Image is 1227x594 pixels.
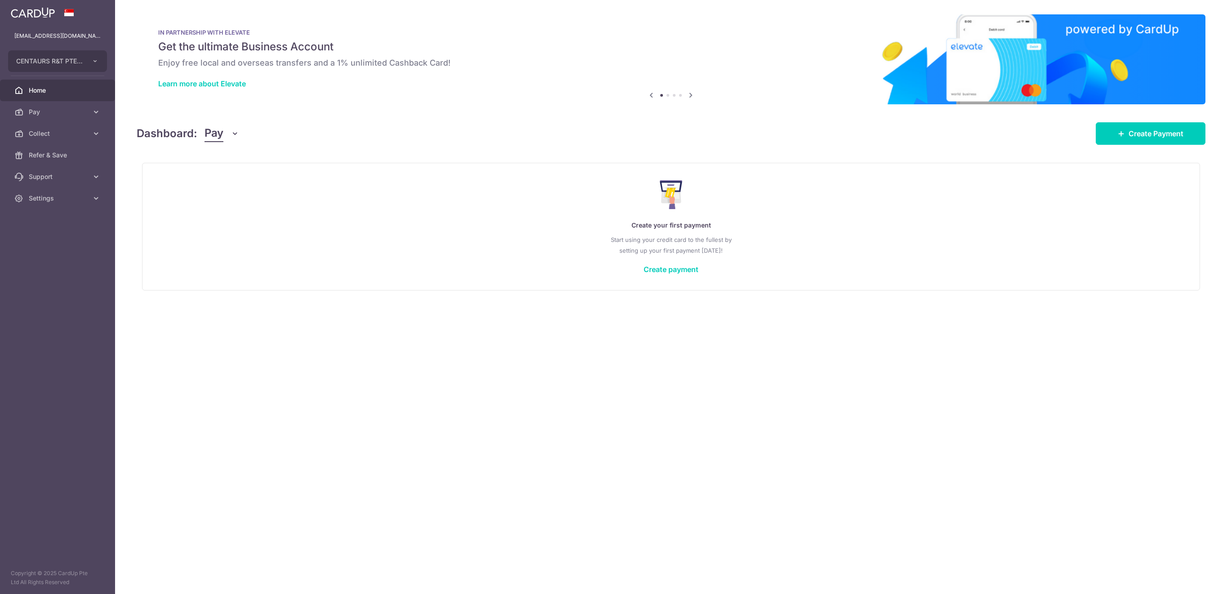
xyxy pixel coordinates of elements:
[158,58,1184,68] h6: Enjoy free local and overseas transfers and a 1% unlimited Cashback Card!
[137,125,197,142] h4: Dashboard:
[1096,122,1205,145] a: Create Payment
[204,125,223,142] span: Pay
[660,180,683,209] img: Make Payment
[204,125,239,142] button: Pay
[160,220,1182,231] p: Create your first payment
[644,265,698,274] a: Create payment
[16,57,83,66] span: CENTAURS R&T PTE. LTD.
[29,129,88,138] span: Collect
[11,7,55,18] img: CardUp
[29,151,88,160] span: Refer & Save
[158,29,1184,36] p: IN PARTNERSHIP WITH ELEVATE
[1129,128,1183,139] span: Create Payment
[158,40,1184,54] h5: Get the ultimate Business Account
[158,79,246,88] a: Learn more about Elevate
[29,194,88,203] span: Settings
[29,172,88,181] span: Support
[14,31,101,40] p: [EMAIL_ADDRESS][DOMAIN_NAME]
[137,14,1205,104] img: Renovation banner
[160,234,1182,256] p: Start using your credit card to the fullest by setting up your first payment [DATE]!
[29,107,88,116] span: Pay
[8,50,107,72] button: CENTAURS R&T PTE. LTD.
[29,86,88,95] span: Home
